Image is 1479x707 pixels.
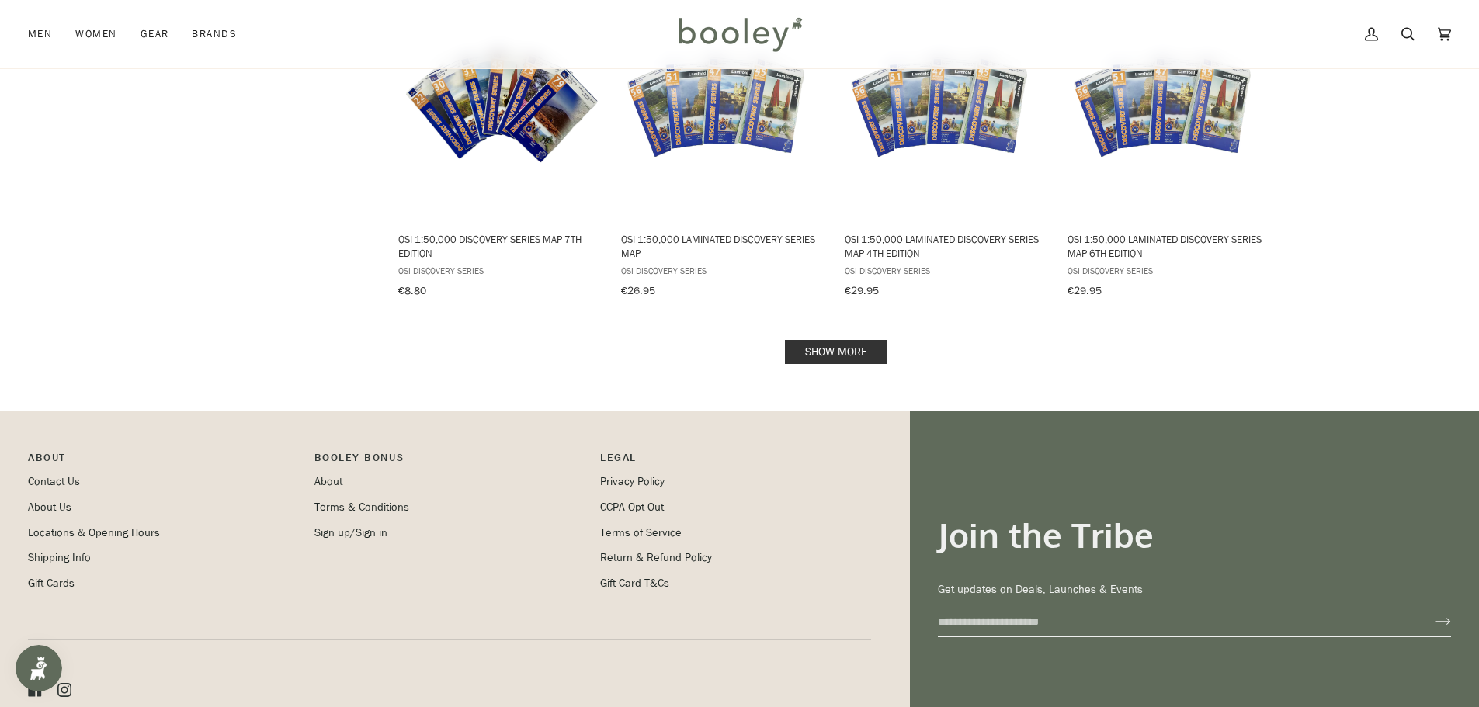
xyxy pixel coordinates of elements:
a: Contact Us [28,474,80,489]
span: OSI Discovery Series [1068,264,1269,277]
input: your-email@example.com [938,608,1410,636]
span: €26.95 [621,283,655,298]
span: Men [28,26,52,42]
a: Locations & Opening Hours [28,525,160,540]
a: CCPA Opt Out [600,500,664,515]
img: Booley [672,12,807,57]
span: OSI 1:50,000 Laminated Discovery Series Map [621,232,822,260]
span: OSI Discovery Series [845,264,1046,277]
a: Privacy Policy [600,474,665,489]
h3: Join the Tribe [938,514,1451,556]
span: €8.80 [398,283,426,298]
a: About [314,474,342,489]
div: Pagination [398,345,1275,359]
p: Get updates on Deals, Launches & Events [938,581,1451,598]
a: Gift Cards [28,576,75,591]
span: Gear [141,26,169,42]
span: €29.95 [1068,283,1102,298]
a: Gift Card T&Cs [600,576,669,591]
a: Sign up/Sign in [314,525,387,540]
p: Pipeline_Footer Main [28,449,299,473]
img: OSI 1:50,000 Laminated Discovery series Map - Booley Galway [619,2,825,207]
a: About Us [28,500,71,515]
img: OSI 1:50,000 Laminated Discovery series Map - Booley Galway [1065,2,1271,207]
a: Return & Refund Policy [600,550,712,565]
a: Terms & Conditions [314,500,409,515]
button: Join [1410,609,1451,634]
span: OSI 1:50,000 Discovery Series Map 7th Edition [398,232,599,260]
p: Booley Bonus [314,449,585,473]
span: OSI 1:50,000 Laminated Discovery Series Map 4th Edition [845,232,1046,260]
iframe: Button to open loyalty program pop-up [16,645,62,691]
img: OSI 1:50,000 Discovery series Map - Booley Galway [396,2,602,207]
p: Pipeline_Footer Sub [600,449,871,473]
span: OSI Discovery Series [621,264,822,277]
a: Terms of Service [600,525,682,540]
span: Women [75,26,116,42]
span: OSI Discovery Series [398,264,599,277]
img: OSI 1:50,000 Laminated Discovery series Map - Booley Galway [842,2,1048,207]
span: OSI 1:50,000 Laminated Discovery Series Map 6th Edition [1068,232,1269,260]
a: Show more [785,340,887,364]
span: €29.95 [845,283,879,298]
span: Brands [192,26,237,42]
a: Shipping Info [28,550,91,565]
